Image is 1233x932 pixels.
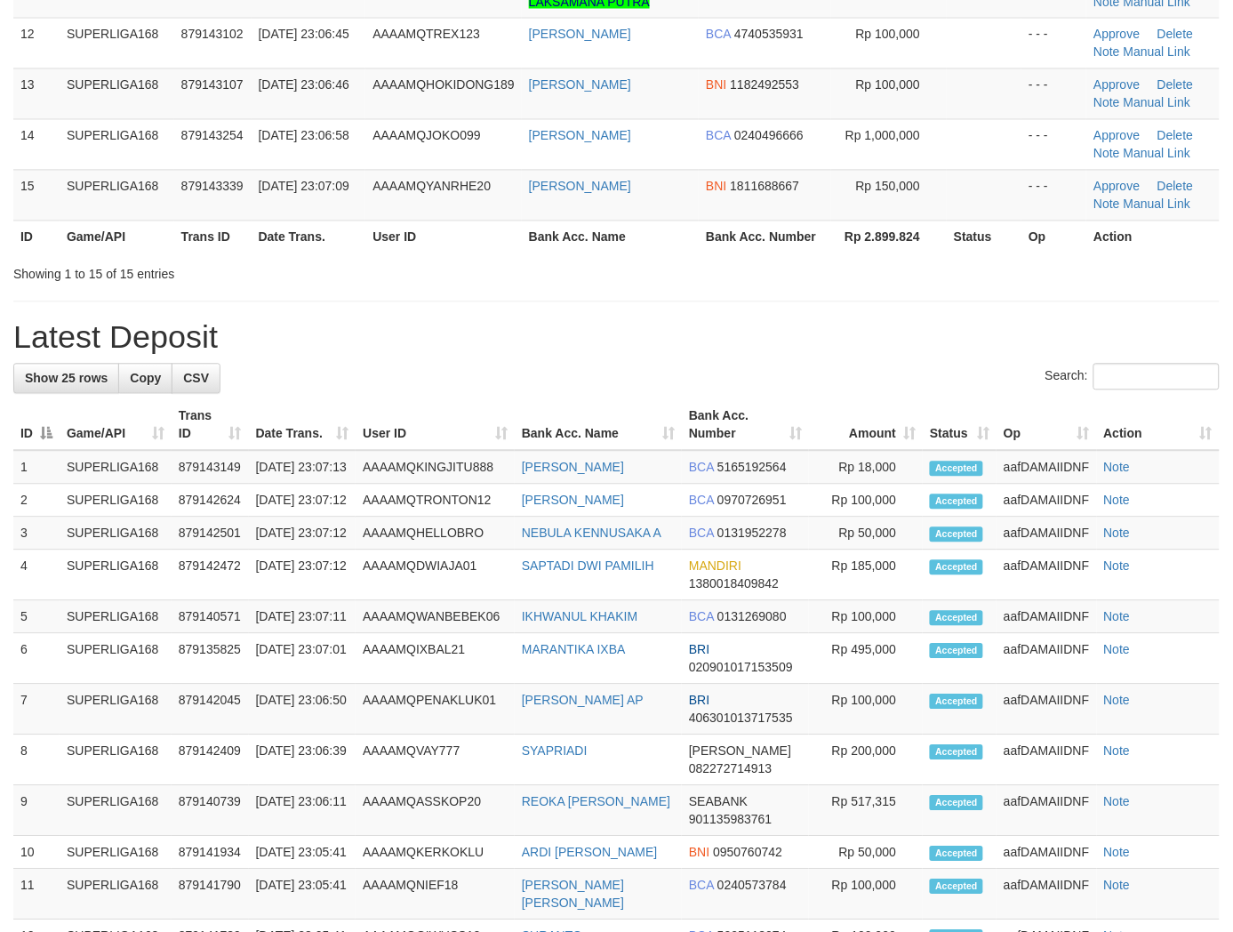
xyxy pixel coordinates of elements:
span: CSV [183,372,209,386]
th: Op: activate to sort column ascending [997,400,1096,451]
span: Accepted [930,847,983,862]
span: BNI [706,78,726,92]
a: Delete [1157,28,1193,42]
span: [DATE] 23:06:45 [259,28,349,42]
span: [DATE] 23:07:09 [259,180,349,194]
span: 879143254 [181,129,244,143]
a: SAPTADI DWI PAMILIH [522,559,654,574]
a: Manual Link [1124,45,1191,60]
span: BCA [689,610,714,624]
a: ARDI [PERSON_NAME] [522,846,657,860]
th: Date Trans. [252,221,366,253]
span: AAAAMQHOKIDONG189 [372,78,515,92]
td: aafDAMAIIDNF [997,451,1096,485]
td: 14 [13,119,60,170]
td: aafDAMAIIDNF [997,485,1096,518]
td: - - - [1021,18,1086,68]
td: aafDAMAIIDNF [997,601,1096,634]
td: 15 [13,170,60,221]
td: Rp 495,000 [809,634,923,685]
td: 11 [13,870,60,920]
td: 4 [13,550,60,601]
td: [DATE] 23:06:11 [249,786,356,837]
div: Showing 1 to 15 of 15 entries [13,259,500,284]
td: 879140571 [172,601,249,634]
a: Note [1093,197,1120,212]
th: Bank Acc. Name: activate to sort column ascending [515,400,682,451]
th: Rp 2.899.824 [831,221,948,253]
th: Action: activate to sort column ascending [1097,400,1220,451]
a: Show 25 rows [13,364,119,394]
a: Note [1104,744,1131,759]
td: aafDAMAIIDNF [997,634,1096,685]
th: User ID [365,221,522,253]
td: [DATE] 23:05:41 [249,870,356,920]
a: MARANTIKA IXBA [522,643,626,657]
a: [PERSON_NAME] [529,180,631,194]
td: aafDAMAIIDNF [997,550,1096,601]
td: 1 [13,451,60,485]
th: ID: activate to sort column descending [13,400,60,451]
td: 5 [13,601,60,634]
td: SUPERLIGA168 [60,119,174,170]
span: Copy 5165192564 to clipboard [717,461,787,475]
td: SUPERLIGA168 [60,68,174,119]
td: - - - [1021,119,1086,170]
td: AAAAMQKERKOKLU [356,837,515,870]
td: Rp 517,315 [809,786,923,837]
td: SUPERLIGA168 [60,634,172,685]
td: [DATE] 23:05:41 [249,837,356,870]
span: Rp 100,000 [856,28,920,42]
span: BRI [689,643,709,657]
a: IKHWANUL KHAKIM [522,610,637,624]
td: AAAAMQNIEF18 [356,870,515,920]
td: SUPERLIGA168 [60,870,172,920]
td: [DATE] 23:07:12 [249,518,356,550]
td: aafDAMAIIDNF [997,518,1096,550]
a: Note [1093,45,1120,60]
td: aafDAMAIIDNF [997,735,1096,786]
span: Copy 0131269080 to clipboard [717,610,787,624]
td: 6 [13,634,60,685]
td: [DATE] 23:07:01 [249,634,356,685]
a: CSV [172,364,220,394]
a: SYAPRIADI [522,744,588,759]
a: [PERSON_NAME] AP [522,694,644,708]
a: Note [1104,694,1131,708]
span: Copy 1811688667 to clipboard [731,180,800,194]
td: [DATE] 23:07:13 [249,451,356,485]
a: Manual Link [1124,147,1191,161]
span: Rp 100,000 [856,78,920,92]
th: Bank Acc. Number [699,221,830,253]
td: SUPERLIGA168 [60,550,172,601]
span: AAAAMQTREX123 [372,28,480,42]
td: 879142472 [172,550,249,601]
a: Note [1093,147,1120,161]
span: Copy 082272714913 to clipboard [689,762,772,776]
a: Note [1104,494,1131,508]
span: BCA [706,129,731,143]
span: Show 25 rows [25,372,108,386]
span: AAAAMQJOKO099 [372,129,480,143]
th: Status: activate to sort column ascending [923,400,997,451]
span: Copy 1380018409842 to clipboard [689,577,779,591]
th: User ID: activate to sort column ascending [356,400,515,451]
span: 879143107 [181,78,244,92]
a: Note [1104,610,1131,624]
span: Accepted [930,560,983,575]
a: Manual Link [1124,96,1191,110]
span: BCA [706,28,731,42]
a: Note [1104,879,1131,893]
span: 879143339 [181,180,244,194]
span: AAAAMQYANRHE20 [372,180,491,194]
td: AAAAMQVAY777 [356,735,515,786]
td: SUPERLIGA168 [60,837,172,870]
th: Bank Acc. Number: activate to sort column ascending [682,400,809,451]
a: [PERSON_NAME] [522,494,624,508]
td: 3 [13,518,60,550]
td: Rp 100,000 [809,601,923,634]
label: Search: [1045,364,1220,390]
a: Delete [1157,129,1193,143]
a: Note [1104,846,1131,860]
td: 8 [13,735,60,786]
